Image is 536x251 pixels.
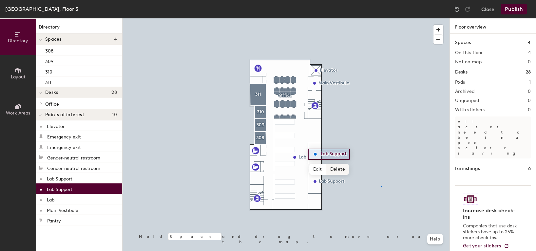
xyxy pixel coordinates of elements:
h4: Increase desk check-ins [463,207,519,220]
span: Directory [8,38,28,44]
p: Pantry [47,216,61,224]
div: [GEOGRAPHIC_DATA], Floor 3 [5,5,78,13]
p: Emergency exit [47,132,81,140]
h1: 6 [528,165,531,172]
h2: Not on map [455,59,482,65]
h2: Ungrouped [455,98,479,103]
img: Sticker logo [463,194,478,205]
img: Undo [454,6,460,12]
p: Elevator [47,122,65,129]
span: Points of interest [45,112,84,117]
button: Publish [501,4,527,14]
span: Spaces [45,37,62,42]
span: 4 [114,37,117,42]
span: Desks [45,90,58,95]
p: 310 [45,67,52,75]
h2: 0 [528,89,531,94]
h2: With stickers [455,107,485,113]
h2: 1 [529,80,531,85]
h2: 0 [528,98,531,103]
span: Work Areas [6,110,30,116]
p: 308 [45,46,53,54]
h1: 28 [526,69,531,76]
span: 28 [111,90,117,95]
p: Companies that use desk stickers have up to 25% more check-ins. [463,223,519,241]
h1: 4 [528,39,531,46]
span: Delete [326,164,349,175]
p: Emergency exit [47,143,81,150]
p: 311 [45,78,51,85]
h1: Directory [36,24,122,34]
h2: 0 [528,59,531,65]
p: Lab Support [47,185,72,192]
span: Layout [11,74,26,80]
p: All desks need to be in a pod before saving [455,116,531,158]
span: Get your stickers [463,243,501,249]
h1: Desks [455,69,468,76]
span: Edit [309,164,326,175]
h1: Spaces [455,39,471,46]
h2: 4 [528,50,531,55]
p: Gender-neutral restroom [47,164,100,171]
p: Lab Support [47,174,72,182]
a: Get your stickers [463,243,509,249]
p: Lab [47,195,54,203]
img: Redo [464,6,471,12]
h1: Floor overview [450,18,536,34]
p: 309 [45,57,53,64]
button: Close [481,4,494,14]
p: Gender-neutral restroom [47,153,100,161]
h2: Pods [455,80,465,85]
span: Office [45,101,59,107]
h1: Furnishings [455,165,480,172]
p: Main Vestibule [47,206,78,213]
h2: 0 [528,107,531,113]
span: 10 [112,112,117,117]
h2: Archived [455,89,474,94]
button: Help [427,234,443,244]
h2: On this floor [455,50,483,55]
